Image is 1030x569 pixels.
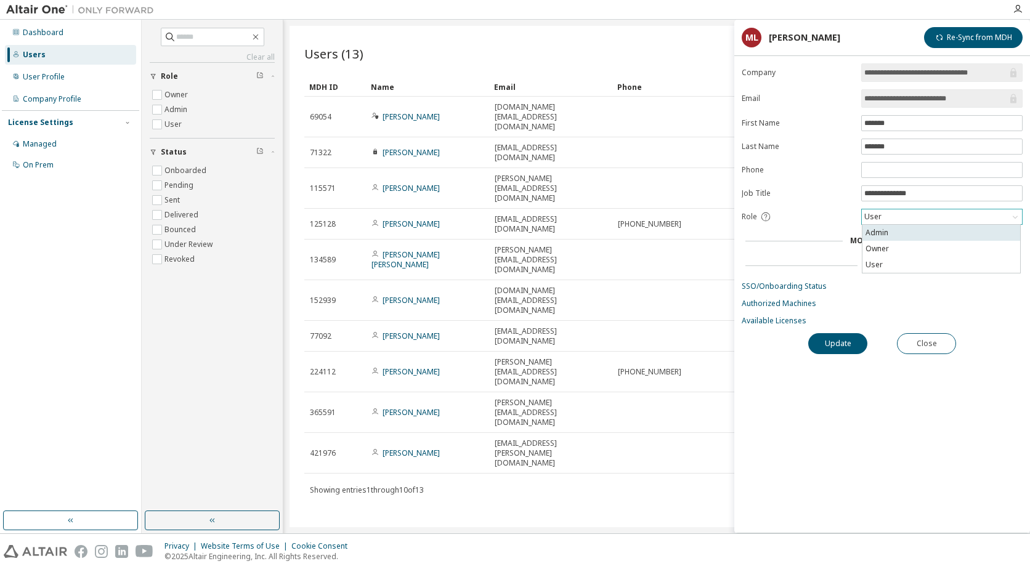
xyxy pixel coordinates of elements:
span: [EMAIL_ADDRESS][DOMAIN_NAME] [495,326,607,346]
label: Company [742,68,854,78]
label: First Name [742,118,854,128]
a: Clear all [150,52,275,62]
label: Last Name [742,142,854,151]
span: 125128 [310,219,336,229]
img: instagram.svg [95,545,108,558]
button: Close [897,333,956,354]
label: Sent [164,193,182,208]
div: Privacy [164,541,201,551]
span: [PERSON_NAME][EMAIL_ADDRESS][DOMAIN_NAME] [495,357,607,387]
a: Available Licenses [742,316,1023,326]
a: [PERSON_NAME] [383,366,440,377]
li: Owner [862,241,1020,257]
div: Email [494,77,607,97]
span: [EMAIL_ADDRESS][DOMAIN_NAME] [495,143,607,163]
span: [PHONE_NUMBER] [618,219,681,229]
span: [PERSON_NAME][EMAIL_ADDRESS][DOMAIN_NAME] [495,398,607,427]
img: linkedin.svg [115,545,128,558]
label: Delivered [164,208,201,222]
label: Admin [164,102,190,117]
span: Role [161,71,178,81]
span: [DOMAIN_NAME][EMAIL_ADDRESS][DOMAIN_NAME] [495,286,607,315]
div: Cookie Consent [291,541,355,551]
div: User [862,209,1022,224]
a: [PERSON_NAME] [383,183,440,193]
div: MDH ID [309,77,361,97]
div: User [862,210,883,224]
span: [PHONE_NUMBER] [618,367,681,377]
label: Phone [742,165,854,175]
div: License Settings [8,118,73,127]
span: More Details [850,235,906,246]
a: [PERSON_NAME] [383,111,440,122]
div: ML [742,28,761,47]
span: [DOMAIN_NAME][EMAIL_ADDRESS][DOMAIN_NAME] [495,102,607,132]
a: [PERSON_NAME] [383,407,440,418]
span: Users (13) [304,45,363,62]
span: Clear filter [256,147,264,157]
div: Name [371,77,484,97]
div: Users [23,50,46,60]
label: Job Title [742,188,854,198]
label: Email [742,94,854,103]
label: Revoked [164,252,197,267]
div: User Profile [23,72,65,82]
label: Bounced [164,222,198,237]
li: Admin [862,225,1020,241]
span: 134589 [310,255,336,265]
span: 224112 [310,367,336,377]
a: [PERSON_NAME] [383,448,440,458]
div: Dashboard [23,28,63,38]
label: Pending [164,178,196,193]
span: Clear filter [256,71,264,81]
a: [PERSON_NAME] [383,219,440,229]
img: youtube.svg [136,545,153,558]
span: Role [742,212,757,222]
span: 152939 [310,296,336,305]
img: facebook.svg [75,545,87,558]
a: [PERSON_NAME] [PERSON_NAME] [371,249,440,270]
span: [EMAIL_ADDRESS][DOMAIN_NAME] [495,214,607,234]
button: Update [808,333,867,354]
button: Re-Sync from MDH [924,27,1023,48]
div: On Prem [23,160,54,170]
span: 71322 [310,148,331,158]
p: © 2025 Altair Engineering, Inc. All Rights Reserved. [164,551,355,562]
img: altair_logo.svg [4,545,67,558]
label: Owner [164,87,190,102]
span: 115571 [310,184,336,193]
label: Onboarded [164,163,209,178]
div: Managed [23,139,57,149]
span: 365591 [310,408,336,418]
img: Altair One [6,4,160,16]
a: [PERSON_NAME] [383,331,440,341]
a: [PERSON_NAME] [383,295,440,305]
div: [PERSON_NAME] [769,33,840,42]
a: SSO/Onboarding Status [742,281,1023,291]
button: Role [150,63,275,90]
span: [PERSON_NAME][EMAIL_ADDRESS][DOMAIN_NAME] [495,174,607,203]
label: User [164,117,184,132]
div: Website Terms of Use [201,541,291,551]
button: Status [150,139,275,166]
li: User [862,257,1020,273]
div: Phone [617,77,731,97]
span: Status [161,147,187,157]
span: Showing entries 1 through 10 of 13 [310,485,424,495]
label: Under Review [164,237,215,252]
div: Company Profile [23,94,81,104]
span: [EMAIL_ADDRESS][PERSON_NAME][DOMAIN_NAME] [495,438,607,468]
span: [PERSON_NAME][EMAIL_ADDRESS][DOMAIN_NAME] [495,245,607,275]
a: Authorized Machines [742,299,1023,309]
span: 421976 [310,448,336,458]
a: [PERSON_NAME] [383,147,440,158]
span: 69054 [310,112,331,122]
span: 77092 [310,331,331,341]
